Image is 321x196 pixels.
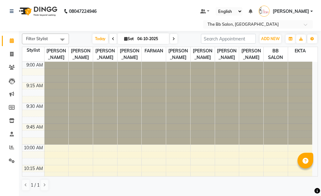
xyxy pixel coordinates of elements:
span: Sat [123,36,135,41]
div: 9:45 AM [25,124,44,130]
input: Search Appointment [201,34,256,44]
div: 10:15 AM [23,165,44,172]
button: ADD NEW [260,34,281,43]
div: 9:30 AM [25,103,44,110]
span: [PERSON_NAME] [118,47,142,61]
iframe: chat widget [295,171,315,190]
span: Filter Stylist [26,36,48,41]
span: [PERSON_NAME] [45,47,69,61]
span: 1 / 1 [31,182,39,188]
b: 08047224946 [69,3,97,20]
img: DIPALI [259,6,270,17]
span: [PERSON_NAME] [273,8,309,15]
span: EKTA [288,47,312,55]
div: 9:15 AM [25,82,44,89]
span: [PERSON_NAME] [239,47,263,61]
span: ADD NEW [261,36,280,41]
span: [PERSON_NAME] [93,47,117,61]
span: FARMAN [142,47,166,55]
div: 10:00 AM [23,145,44,151]
div: Stylist [22,47,44,54]
span: Today [92,34,108,44]
span: [PERSON_NAME] [166,47,190,61]
span: [PERSON_NAME] [69,47,93,61]
span: [PERSON_NAME] [215,47,239,61]
img: logo [16,3,59,20]
div: 9:00 AM [25,62,44,68]
input: 2025-10-04 [135,34,167,44]
span: BB SALON [264,47,288,61]
span: [PERSON_NAME] [191,47,215,61]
